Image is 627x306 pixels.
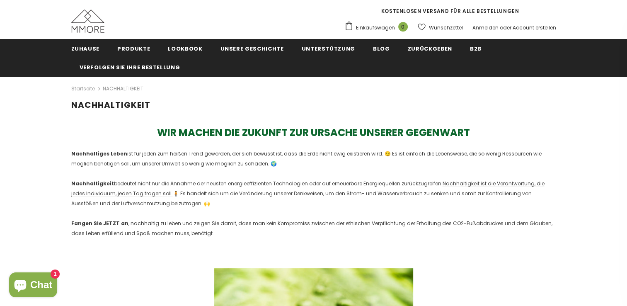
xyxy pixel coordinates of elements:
[168,39,202,58] a: Lookbook
[408,39,452,58] a: Zurückgeben
[157,126,470,139] span: WIR MACHEN DIE ZUKUNFT ZUR URSACHE UNSERER GEGENWART
[513,24,556,31] a: Account erstellen
[71,99,150,111] span: NACHHALTIGKEIT
[470,45,482,53] span: B2B
[71,45,100,53] span: Zuhause
[220,45,283,53] span: Unsere Geschichte
[168,45,202,53] span: Lookbook
[71,84,95,94] a: Startseite
[500,24,511,31] span: oder
[71,149,556,169] p: ist für jeden zum heißen Trend geworden, der sich bewusst ist, dass die Erde nicht ewig existiere...
[381,7,519,15] span: KOSTENLOSEN VERSAND FÜR ALLE BESTELLUNGEN
[356,24,395,32] span: Einkaufswagen
[80,58,180,76] a: Verfolgen Sie Ihre Bestellung
[408,45,452,53] span: Zurückgeben
[103,84,143,94] span: NACHHALTIGKEIT
[470,39,482,58] a: B2B
[302,39,355,58] a: Unterstützung
[472,24,499,31] a: Anmelden
[71,219,556,238] p: , nachhaltig zu leben und zeigen Sie damit, dass man kein Kompromiss zwischen der ethischen Verpf...
[71,39,100,58] a: Zuhause
[80,63,180,71] span: Verfolgen Sie Ihre Bestellung
[398,22,408,32] span: 0
[117,45,150,53] span: Produkte
[71,220,128,227] strong: Fangen Sie JETZT an
[71,10,104,33] img: MMORE Cases
[71,180,545,197] span: Nachhaltigkeit ist die Verantwortung, die jedes Individuum, jeden Tag tragen soll.
[71,180,114,187] strong: Nachhaltigkeit
[344,21,412,34] a: Einkaufswagen 0
[220,39,283,58] a: Unsere Geschichte
[373,45,390,53] span: Blog
[117,39,150,58] a: Produkte
[429,24,463,32] span: Wunschzettel
[71,150,127,157] strong: Nachhaltiges Leben
[7,272,60,299] inbox-online-store-chat: Onlineshop-Chat von Shopify
[302,45,355,53] span: Unterstützung
[373,39,390,58] a: Blog
[418,20,463,35] a: Wunschzettel
[71,179,556,209] p: bedeutet nicht nur die Annahme der neusten energieeffizienten Technologien oder auf erneuerbare E...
